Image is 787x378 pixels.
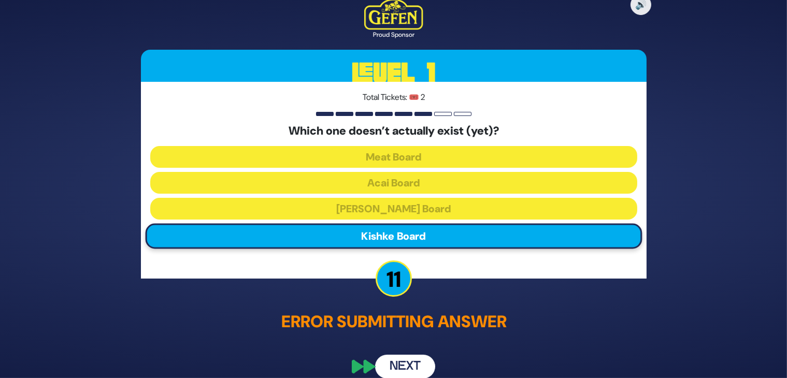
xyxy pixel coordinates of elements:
p: 11 [376,261,412,297]
button: [PERSON_NAME] Board [150,198,637,220]
button: Acai Board [150,172,637,194]
p: Error submitting answer [141,310,647,335]
h3: Level 1 [141,50,647,96]
button: Meat Board [150,147,637,168]
h5: Which one doesn’t actually exist (yet)? [150,124,637,138]
div: Proud Sponsor [364,30,423,39]
p: Total Tickets: 🎟️ 2 [150,91,637,104]
button: Kishke Board [145,224,642,249]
